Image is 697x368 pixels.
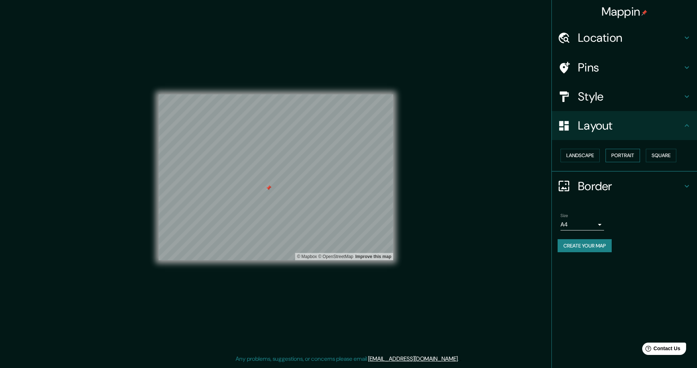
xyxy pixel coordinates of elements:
[641,10,647,16] img: pin-icon.png
[318,254,353,259] a: OpenStreetMap
[159,94,393,260] canvas: Map
[578,30,682,45] h4: Location
[552,23,697,52] div: Location
[578,89,682,104] h4: Style
[552,53,697,82] div: Pins
[578,179,682,193] h4: Border
[632,340,689,360] iframe: Help widget launcher
[368,355,458,363] a: [EMAIL_ADDRESS][DOMAIN_NAME]
[578,60,682,75] h4: Pins
[606,149,640,162] button: Portrait
[552,82,697,111] div: Style
[561,212,568,218] label: Size
[460,355,461,363] div: .
[602,4,648,19] h4: Mappin
[459,355,460,363] div: .
[561,219,604,230] div: A4
[552,111,697,140] div: Layout
[355,254,391,259] a: Map feedback
[578,118,682,133] h4: Layout
[558,239,612,253] button: Create your map
[552,172,697,201] div: Border
[297,254,317,259] a: Mapbox
[646,149,676,162] button: Square
[236,355,459,363] p: Any problems, suggestions, or concerns please email .
[561,149,600,162] button: Landscape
